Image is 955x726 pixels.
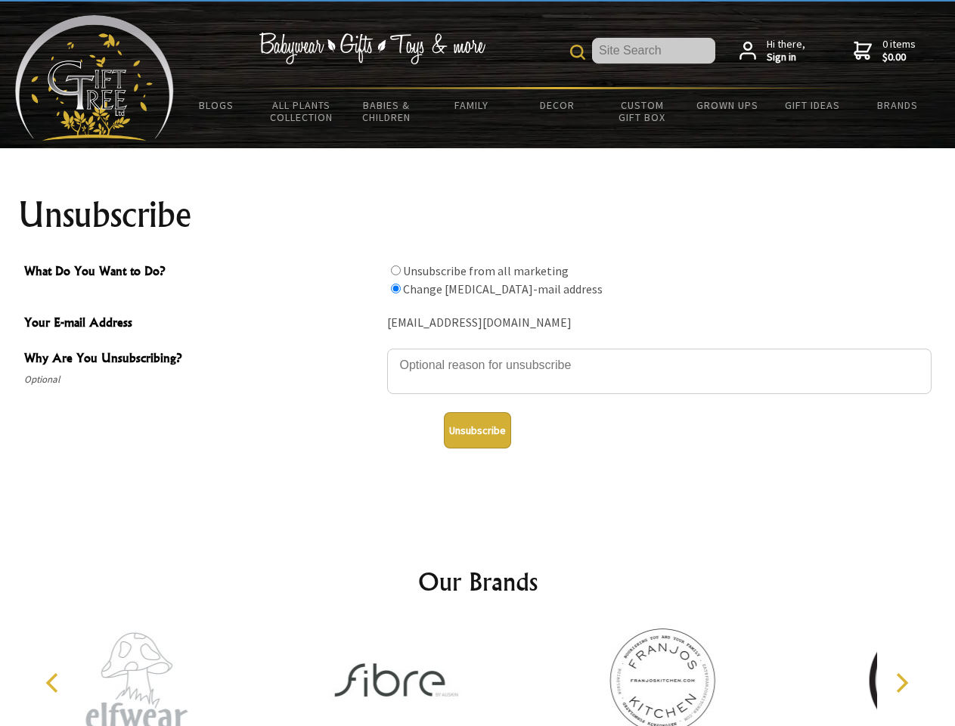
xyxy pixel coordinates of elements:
[514,89,600,121] a: Decor
[882,51,916,64] strong: $0.00
[391,284,401,293] input: What Do You Want to Do?
[38,666,71,700] button: Previous
[403,263,569,278] label: Unsubscribe from all marketing
[429,89,515,121] a: Family
[24,371,380,389] span: Optional
[770,89,855,121] a: Gift Ideas
[570,45,585,60] img: product search
[259,33,485,64] img: Babywear - Gifts - Toys & more
[403,281,603,296] label: Change [MEDICAL_DATA]-mail address
[684,89,770,121] a: Grown Ups
[855,89,941,121] a: Brands
[767,38,805,64] span: Hi there,
[854,38,916,64] a: 0 items$0.00
[740,38,805,64] a: Hi there,Sign in
[600,89,685,133] a: Custom Gift Box
[882,37,916,64] span: 0 items
[24,313,380,335] span: Your E-mail Address
[885,666,918,700] button: Next
[767,51,805,64] strong: Sign in
[259,89,345,133] a: All Plants Collection
[387,312,932,335] div: [EMAIL_ADDRESS][DOMAIN_NAME]
[15,15,174,141] img: Babyware - Gifts - Toys and more...
[24,349,380,371] span: Why Are You Unsubscribing?
[444,412,511,448] button: Unsubscribe
[344,89,429,133] a: Babies & Children
[174,89,259,121] a: BLOGS
[30,563,926,600] h2: Our Brands
[24,262,380,284] span: What Do You Want to Do?
[592,38,715,64] input: Site Search
[387,349,932,394] textarea: Why Are You Unsubscribing?
[391,265,401,275] input: What Do You Want to Do?
[18,197,938,233] h1: Unsubscribe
